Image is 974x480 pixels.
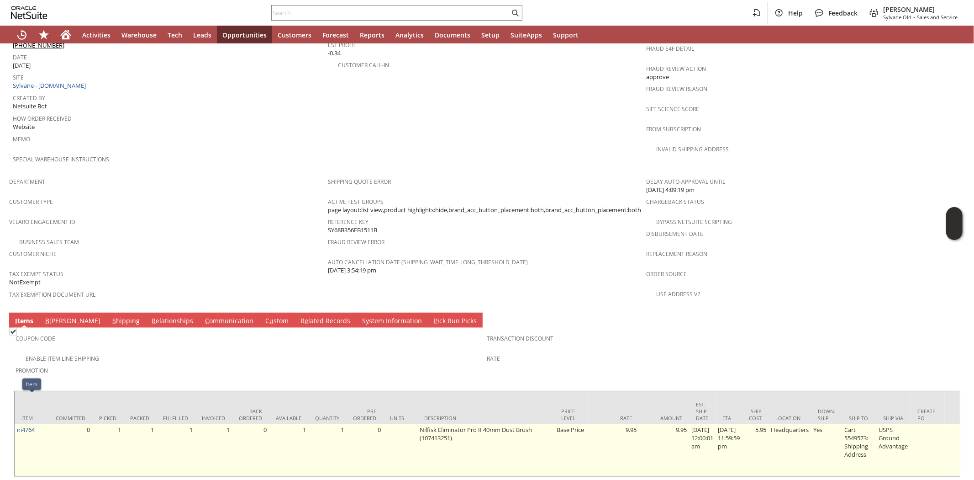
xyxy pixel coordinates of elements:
[168,31,182,39] span: Tech
[646,85,707,93] a: Fraud Review Reason
[9,270,63,278] a: Tax Exempt Status
[487,355,500,363] a: Rate
[9,250,57,258] a: Customer Niche
[360,31,384,39] span: Reports
[366,316,369,325] span: y
[917,408,938,421] div: Create PO
[33,26,55,44] div: Shortcuts
[434,316,437,325] span: P
[13,115,72,123] a: How Order Received
[849,415,869,421] div: Ship To
[203,316,256,326] a: Communication
[298,316,353,326] a: Related Records
[11,26,33,44] a: Recent Records
[511,31,542,39] span: SuiteApps
[26,380,37,388] div: Item
[946,224,963,240] span: Oracle Guided Learning Widget. To move around, please hold and drag
[328,206,642,214] span: page layout:list view,product highlights:hide,brand_acc_button_placement:both,brand_acc_button_pl...
[417,424,554,476] td: Nilfisk Eliminator Pro II 40mm Dust Brush (107413251)
[16,367,48,374] a: Promotion
[946,207,963,240] iframe: Click here to launch Oracle Guided Learning Help Panel
[948,315,959,325] a: Unrolled view on
[21,415,42,421] div: Item
[646,198,704,206] a: Chargeback Status
[92,424,123,476] td: 1
[13,316,36,326] a: Items
[390,415,411,421] div: Units
[13,74,24,81] a: Site
[913,14,915,21] span: -
[328,178,391,186] a: Shipping Quote Error
[9,291,95,299] a: Tax Exemption Document URL
[481,31,500,39] span: Setup
[123,424,156,476] td: 1
[646,125,701,133] a: From Subscription
[646,65,706,73] a: Fraud Review Action
[639,424,689,476] td: 9.95
[13,53,27,61] a: Date
[77,26,116,44] a: Activities
[595,415,632,421] div: Rate
[9,178,45,186] a: Department
[9,328,17,336] img: Checked
[354,26,390,44] a: Reports
[239,408,262,421] div: Back Ordered
[818,408,835,421] div: Down. Ship
[328,198,384,206] a: Active Test Groups
[646,73,669,81] span: approve
[193,31,211,39] span: Leads
[202,415,225,421] div: Invoiced
[26,355,99,363] a: Enable Item Line Shipping
[328,218,369,226] a: Reference Key
[263,316,291,326] a: Custom
[269,316,274,325] span: u
[276,415,301,421] div: Available
[13,123,35,131] span: Website
[82,31,111,39] span: Activities
[15,316,17,325] span: I
[13,102,47,111] span: Netsuite Bot
[646,230,703,238] a: Disbursement Date
[11,6,47,19] svg: logo
[589,424,639,476] td: 9.95
[13,61,31,70] span: [DATE]
[505,26,548,44] a: SuiteApps
[13,81,88,90] a: Sylvane - [DOMAIN_NAME]
[9,218,75,226] a: Velaro Engagement ID
[38,29,49,40] svg: Shortcuts
[883,5,958,14] span: [PERSON_NAME]
[16,335,55,342] a: Coupon Code
[43,316,103,326] a: B[PERSON_NAME]
[328,266,376,275] span: [DATE] 3:54:19 pm
[13,135,30,143] a: Memo
[775,415,804,421] div: Location
[188,26,217,44] a: Leads
[346,424,383,476] td: 0
[116,26,162,44] a: Warehouse
[55,26,77,44] a: Home
[16,29,27,40] svg: Recent Records
[9,198,53,206] a: Customer Type
[424,415,548,421] div: Description
[278,31,311,39] span: Customers
[656,145,729,153] a: Invalid Shipping Address
[554,424,589,476] td: Base Price
[305,316,308,325] span: e
[749,408,762,421] div: Ship Cost
[99,415,116,421] div: Picked
[510,7,521,18] svg: Search
[656,218,732,226] a: Bypass NetSuite Scripting
[308,424,346,476] td: 1
[205,316,209,325] span: C
[222,31,267,39] span: Opportunities
[716,424,742,476] td: [DATE] 11:59:59 pm
[917,14,958,21] span: Sales and Service
[353,408,376,421] div: Pre Ordered
[435,31,470,39] span: Documents
[646,415,682,421] div: Amount
[742,424,769,476] td: 5.95
[689,424,716,476] td: [DATE] 12:00:01 am
[130,415,149,421] div: Packed
[328,41,357,49] a: Est Profit
[429,26,476,44] a: Documents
